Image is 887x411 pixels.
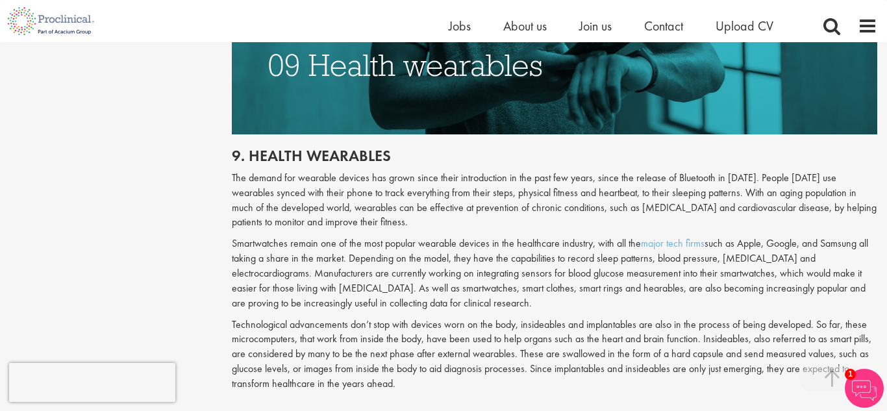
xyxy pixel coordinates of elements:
a: About us [503,18,547,34]
p: Technological advancements don’t stop with devices worn on the body, insideables and implantables... [232,318,878,392]
a: Jobs [449,18,471,34]
span: 1 [845,369,856,380]
h2: 9. Health wearables [232,147,878,164]
p: The demand for wearable devices has grown since their introduction in the past few years, since t... [232,171,878,230]
a: Join us [579,18,612,34]
img: Chatbot [845,369,884,408]
iframe: reCAPTCHA [9,363,175,402]
a: Upload CV [716,18,773,34]
p: Smartwatches remain one of the most popular wearable devices in the healthcare industry, with all... [232,236,878,310]
a: Contact [644,18,683,34]
a: major tech firms [641,236,705,250]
